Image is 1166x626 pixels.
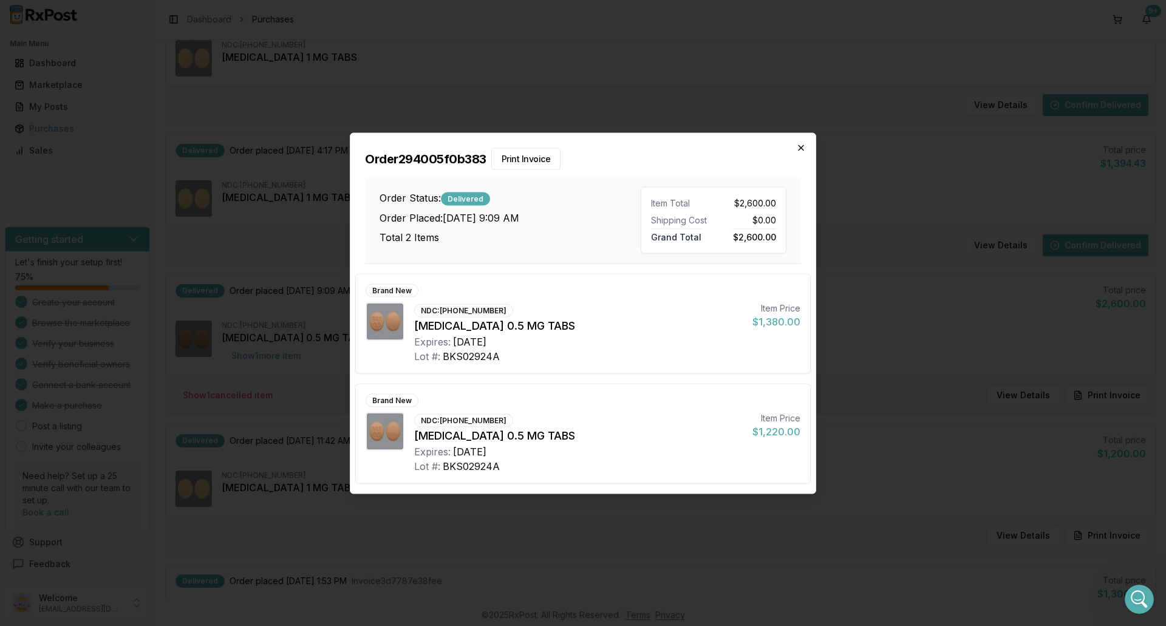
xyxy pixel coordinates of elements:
[380,211,641,225] h3: Order Placed: [DATE] 9:09 AM
[10,131,233,191] div: Manuel says…
[651,214,709,226] div: Shipping Cost
[453,444,486,458] div: [DATE]
[453,334,486,349] div: [DATE]
[122,242,233,269] div: never mind, i found it
[44,191,233,241] div: ok all sounds good. i don't know if they asked but what about [MEDICAL_DATA] 5mg?
[414,444,451,458] div: Expires:
[10,270,233,330] div: JEFFREY says…
[366,284,418,297] div: Brand New
[10,67,199,129] div: Ill ask around as well for this but im sure the pharmacy that im asking for [MEDICAL_DATA] should...
[752,314,800,328] div: $1,380.00
[208,393,228,412] button: Send a message…
[53,277,223,313] div: can you add the 10 mg [MEDICAL_DATA] to my cart for $440? I don't see it for that price.
[414,458,440,473] div: Lot #:
[10,67,233,131] div: Manuel says…
[213,5,235,27] div: Close
[443,458,500,473] div: BKS02924A
[414,304,513,317] div: NDC: [PHONE_NUMBER]
[414,334,451,349] div: Expires:
[19,337,189,384] div: It is in the shipment 3 cart it shows the [MEDICAL_DATA] right under it says to show 1 more item ...
[161,38,223,50] div: zepbound 2.5?
[752,424,800,438] div: $1,220.00
[441,192,490,206] div: Delivered
[651,197,709,209] div: Item Total
[8,5,31,28] button: go back
[151,31,233,58] div: zepbound 2.5?
[10,131,199,181] div: I found 5 x [MEDICAL_DATA] 5mg $550 each and [MEDICAL_DATA] 10mg x 1 $440 also Zepbound 2.5 $950
[19,75,189,122] div: Ill ask around as well for this but im sure the pharmacy that im asking for [MEDICAL_DATA] should...
[491,148,561,169] button: Print Invoice
[10,330,233,401] div: Manuel says…
[367,413,403,449] img: Rexulti 0.5 MG TABS
[59,6,138,15] h1: [PERSON_NAME]
[367,303,403,339] img: Rexulti 0.5 MG TABS
[19,398,29,407] button: Emoji picker
[58,398,67,407] button: Upload attachment
[10,191,233,242] div: JEFFREY says…
[38,398,48,407] button: Gif picker
[414,349,440,363] div: Lot #:
[752,412,800,424] div: Item Price
[1125,585,1154,614] iframe: Intercom live chat
[190,5,213,28] button: Home
[132,250,223,262] div: never mind, i found it
[59,15,83,27] p: Active
[414,317,743,334] div: [MEDICAL_DATA] 0.5 MG TABS
[365,148,801,169] h2: Order 294005f0b383
[19,138,189,174] div: I found 5 x [MEDICAL_DATA] 5mg $550 each and [MEDICAL_DATA] 10mg x 1 $440 also Zepbound 2.5 $950
[10,372,233,393] textarea: Message…
[380,230,641,245] h3: Total 2 Items
[718,214,776,226] div: $0.00
[414,427,743,444] div: [MEDICAL_DATA] 0.5 MG TABS
[752,302,800,314] div: Item Price
[10,330,199,392] div: It is in the shipment 3 cart it shows the [MEDICAL_DATA] right under it says to show 1 more item ...
[414,413,513,427] div: NDC: [PHONE_NUMBER]
[10,31,233,67] div: JEFFREY says…
[718,197,776,209] div: $2,600.00
[53,198,223,234] div: ok all sounds good. i don't know if they asked but what about [MEDICAL_DATA] 5mg?
[35,7,54,26] img: Profile image for Manuel
[380,191,641,206] h3: Order Status:
[44,270,233,320] div: can you add the 10 mg [MEDICAL_DATA] to my cart for $440? I don't see it for that price.
[733,228,776,242] span: $2,600.00
[366,393,418,407] div: Brand New
[10,242,233,270] div: JEFFREY says…
[443,349,500,363] div: BKS02924A
[651,228,701,242] span: Grand Total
